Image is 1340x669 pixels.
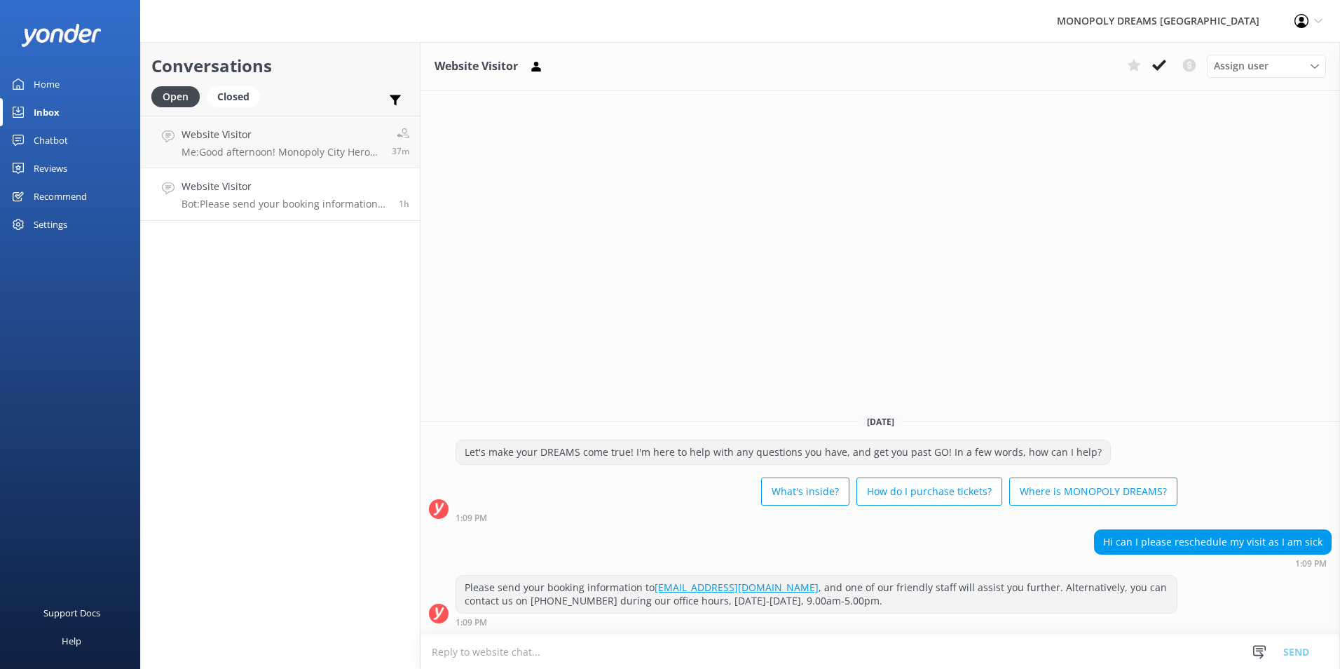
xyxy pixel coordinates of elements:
button: How do I purchase tickets? [856,478,1002,506]
div: Assign User [1207,55,1326,77]
button: Where is MONOPOLY DREAMS? [1009,478,1177,506]
a: Open [151,88,207,104]
div: Help [62,627,81,655]
div: Please send your booking information to , and one of our friendly staff will assist you further. ... [456,576,1177,613]
a: Website VisitorBot:Please send your booking information to [EMAIL_ADDRESS][DOMAIN_NAME], and one ... [141,168,420,221]
div: Closed [207,86,260,107]
div: Recommend [34,182,87,210]
h4: Website Visitor [182,179,388,194]
div: Home [34,70,60,98]
strong: 1:09 PM [456,514,487,522]
a: Closed [207,88,267,104]
strong: 1:09 PM [456,619,487,627]
button: What's inside? [761,478,849,506]
span: [DATE] [859,416,903,428]
h4: Website Visitor [182,127,381,142]
div: Support Docs [43,599,100,627]
strong: 1:09 PM [1295,560,1327,568]
div: Oct 02 2025 01:09pm (UTC +10:00) Australia/Sydney [456,617,1177,627]
div: Oct 02 2025 01:09pm (UTC +10:00) Australia/Sydney [456,513,1177,522]
div: Reviews [34,154,67,182]
h3: Website Visitor [435,58,518,76]
div: Hi can I please reschedule my visit as I am sick [1095,530,1331,554]
p: Bot: Please send your booking information to [EMAIL_ADDRESS][DOMAIN_NAME], and one of our friendl... [182,198,388,210]
p: Me: Good afternoon! Monopoly City Heroes sessions are not available during school holidays. Stay ... [182,146,381,158]
span: Assign user [1214,58,1269,74]
div: Open [151,86,200,107]
img: yonder-white-logo.png [21,24,102,47]
div: Settings [34,210,67,238]
a: [EMAIL_ADDRESS][DOMAIN_NAME] [655,581,819,594]
h2: Conversations [151,53,409,79]
span: Oct 02 2025 01:09pm (UTC +10:00) Australia/Sydney [399,198,409,210]
span: Oct 02 2025 02:03pm (UTC +10:00) Australia/Sydney [392,145,409,157]
div: Inbox [34,98,60,126]
div: Chatbot [34,126,68,154]
a: Website VisitorMe:Good afternoon! Monopoly City Heroes sessions are not available during school h... [141,116,420,168]
div: Let's make your DREAMS come true! I'm here to help with any questions you have, and get you past ... [456,440,1110,464]
div: Oct 02 2025 01:09pm (UTC +10:00) Australia/Sydney [1094,558,1332,568]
